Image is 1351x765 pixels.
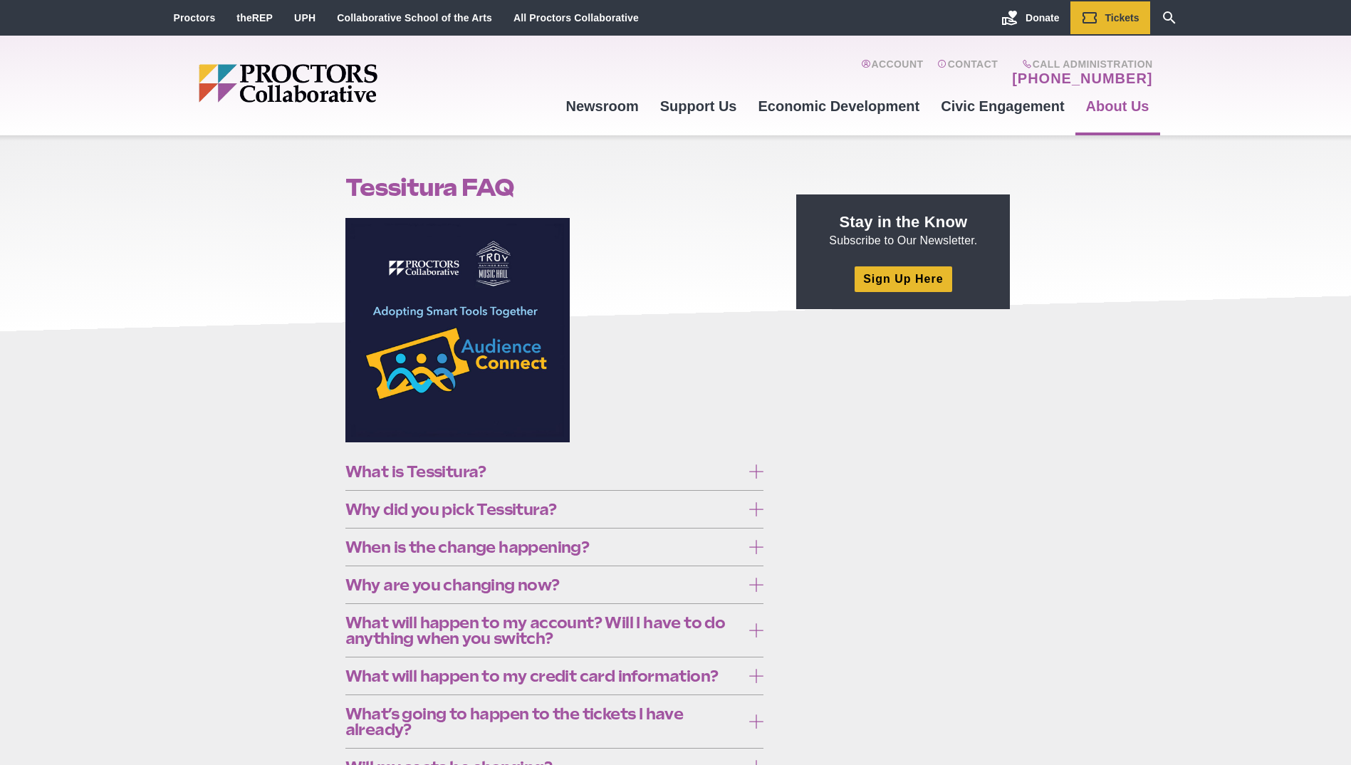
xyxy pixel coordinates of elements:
[555,87,649,125] a: Newsroom
[991,1,1070,34] a: Donate
[294,12,315,24] a: UPH
[1026,12,1059,24] span: Donate
[796,519,1010,697] iframe: Advertisement
[796,326,1010,504] iframe: Advertisement
[513,12,639,24] a: All Proctors Collaborative
[345,615,742,646] span: What will happen to my account? Will I have to do anything when you switch?
[855,266,951,291] a: Sign Up Here
[236,12,273,24] a: theREP
[861,58,923,87] a: Account
[937,58,998,87] a: Contact
[1075,87,1160,125] a: About Us
[345,174,764,201] h1: Tessitura FAQ
[1012,70,1152,87] a: [PHONE_NUMBER]
[345,577,742,593] span: Why are you changing now?
[337,12,492,24] a: Collaborative School of the Arts
[345,501,742,517] span: Why did you pick Tessitura?
[1150,1,1189,34] a: Search
[1008,58,1152,70] span: Call Administration
[345,668,742,684] span: What will happen to my credit card information?
[199,64,487,103] img: Proctors logo
[1070,1,1150,34] a: Tickets
[174,12,216,24] a: Proctors
[650,87,748,125] a: Support Us
[813,212,993,249] p: Subscribe to Our Newsletter.
[840,213,968,231] strong: Stay in the Know
[345,539,742,555] span: When is the change happening?
[345,706,742,737] span: What’s going to happen to the tickets I have already?
[748,87,931,125] a: Economic Development
[930,87,1075,125] a: Civic Engagement
[345,464,742,479] span: What is Tessitura?
[1105,12,1139,24] span: Tickets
